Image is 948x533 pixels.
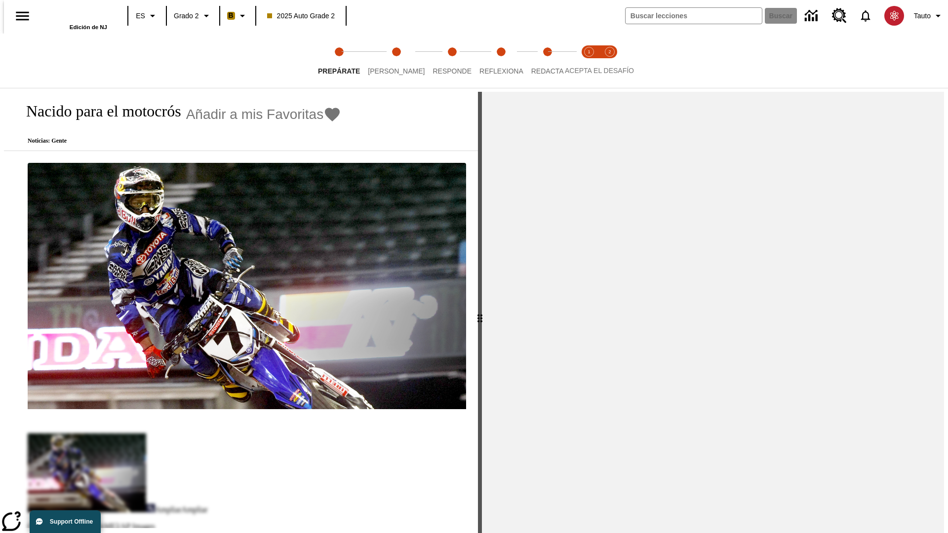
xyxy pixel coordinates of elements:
[588,49,590,54] text: 1
[626,8,762,24] input: Buscar campo
[482,92,944,533] div: activity
[28,163,466,410] img: El corredor de motocrós James Stewart vuela por los aires en su motocicleta de montaña
[433,67,472,75] span: Responde
[186,107,324,122] span: Añadir a mis Favoritas
[826,2,853,29] a: Centro de recursos, Se abrirá en una pestaña nueva.
[425,34,479,88] button: Responde step 3 of 5
[174,11,199,21] span: Grado 2
[884,6,904,26] img: avatar image
[914,11,931,21] span: Tauto
[799,2,826,30] a: Centro de información
[310,34,368,88] button: Prepárate step 1 of 5
[4,92,478,528] div: reading
[229,9,234,22] span: B
[523,34,572,88] button: Redacta step 5 of 5
[595,34,624,88] button: Acepta el desafío contesta step 2 of 2
[50,518,93,525] span: Support Offline
[16,137,341,145] p: Noticias: Gente
[368,67,425,75] span: [PERSON_NAME]
[878,3,910,29] button: Escoja un nuevo avatar
[853,3,878,29] a: Notificaciones
[223,7,252,25] button: Boost El color de la clase es anaranjado claro. Cambiar el color de la clase.
[8,1,37,31] button: Abrir el menú lateral
[43,3,107,30] div: Portada
[16,102,181,120] h1: Nacido para el motocrós
[575,34,603,88] button: Acepta el desafío lee step 1 of 2
[136,11,145,21] span: ES
[608,49,611,54] text: 2
[70,24,107,30] span: Edición de NJ
[531,67,564,75] span: Redacta
[131,7,163,25] button: Lenguaje: ES, Selecciona un idioma
[472,34,531,88] button: Reflexiona step 4 of 5
[267,11,335,21] span: 2025 Auto Grade 2
[910,7,948,25] button: Perfil/Configuración
[30,510,101,533] button: Support Offline
[186,106,342,123] button: Añadir a mis Favoritas - Nacido para el motocrós
[478,92,482,533] div: Pulsa la tecla de intro o la barra espaciadora y luego presiona las flechas de derecha e izquierd...
[318,67,360,75] span: Prepárate
[565,67,634,75] span: ACEPTA EL DESAFÍO
[170,7,216,25] button: Grado: Grado 2, Elige un grado
[360,34,433,88] button: Lee step 2 of 5
[479,67,523,75] span: Reflexiona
